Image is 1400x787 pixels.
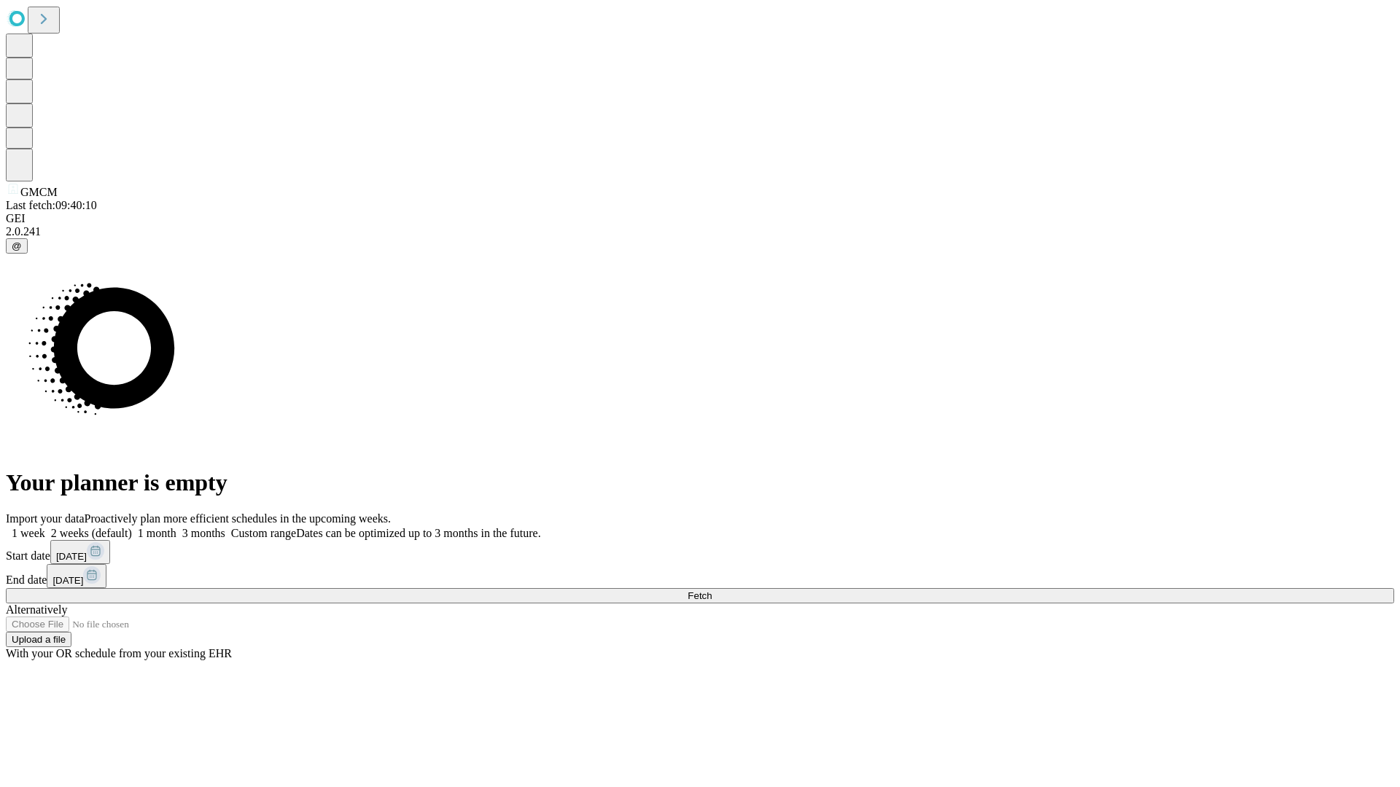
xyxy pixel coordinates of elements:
[6,564,1394,588] div: End date
[12,527,45,539] span: 1 week
[47,564,106,588] button: [DATE]
[6,647,232,659] span: With your OR schedule from your existing EHR
[6,238,28,254] button: @
[50,540,110,564] button: [DATE]
[51,527,132,539] span: 2 weeks (default)
[231,527,296,539] span: Custom range
[6,632,71,647] button: Upload a file
[52,575,83,586] span: [DATE]
[6,512,85,525] span: Import your data
[56,551,87,562] span: [DATE]
[12,240,22,251] span: @
[6,212,1394,225] div: GEI
[182,527,225,539] span: 3 months
[6,225,1394,238] div: 2.0.241
[85,512,391,525] span: Proactively plan more efficient schedules in the upcoming weeks.
[6,588,1394,603] button: Fetch
[138,527,176,539] span: 1 month
[6,603,67,616] span: Alternatively
[688,590,712,601] span: Fetch
[296,527,540,539] span: Dates can be optimized up to 3 months in the future.
[6,540,1394,564] div: Start date
[6,469,1394,496] h1: Your planner is empty
[6,199,97,211] span: Last fetch: 09:40:10
[20,186,58,198] span: GMCM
